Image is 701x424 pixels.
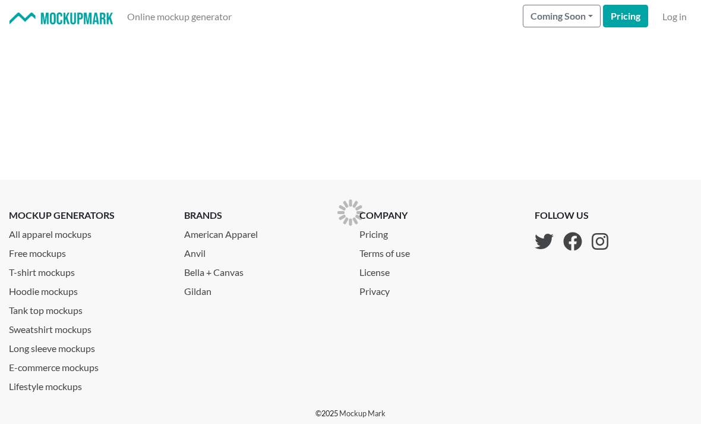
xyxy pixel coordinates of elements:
[359,279,419,299] a: Privacy
[9,337,166,356] a: Long sleeve mockups
[184,208,342,222] p: brands
[658,5,691,29] a: Log in
[10,12,113,25] img: Mockup Mark
[122,5,236,29] a: Online mockup generator
[339,409,386,418] a: Mockup Mark
[359,260,419,279] a: License
[9,208,166,222] p: mockup generators
[9,279,166,299] a: Hoodie mockups
[9,375,166,394] a: Lifestyle mockups
[603,5,648,27] a: Pricing
[184,241,342,260] a: Anvil
[9,318,166,337] a: Sweatshirt mockups
[184,279,342,299] a: Gildan
[9,356,166,375] a: E-commerce mockups
[9,299,166,318] a: Tank top mockups
[184,260,342,279] a: Bella + Canvas
[9,260,166,279] a: T-shirt mockups
[9,241,166,260] a: Free mockups
[184,222,342,241] a: American Apparel
[359,241,419,260] a: Terms of use
[315,408,386,419] p: © 2025
[535,208,608,222] p: follow us
[359,222,419,241] a: Pricing
[523,5,601,27] button: Coming Soon
[9,222,166,241] a: All apparel mockups
[359,208,419,222] p: company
